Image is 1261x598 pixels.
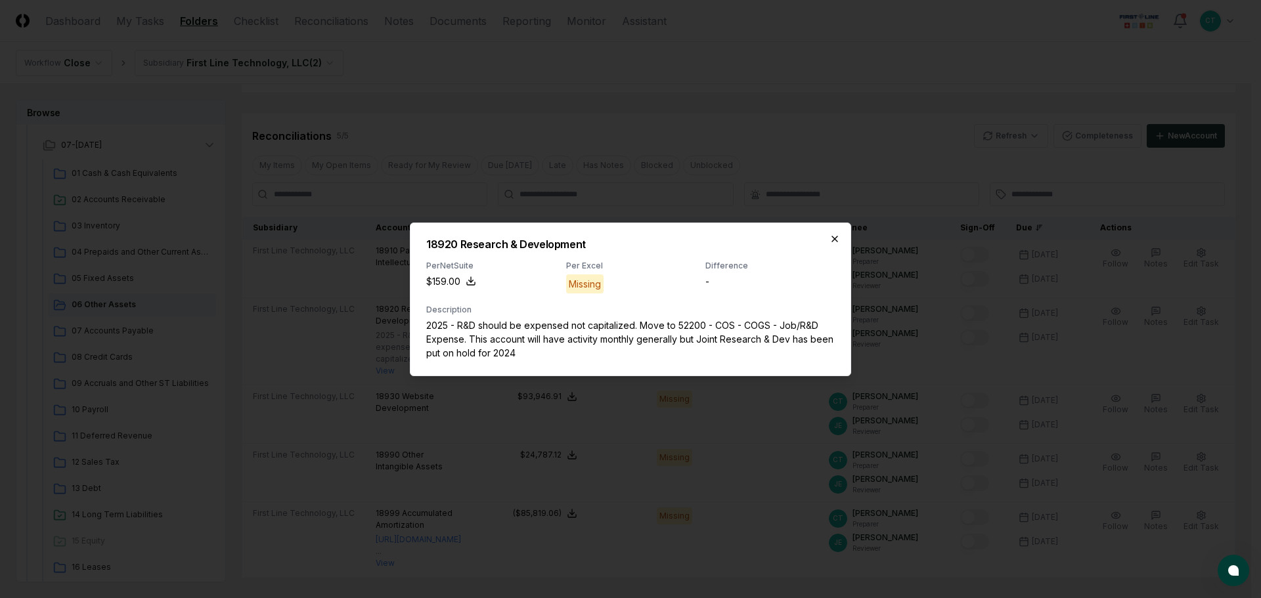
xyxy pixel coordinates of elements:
div: Missing [566,274,604,293]
div: - [705,274,835,288]
button: $159.00 [426,274,476,288]
div: Per Excel [566,260,696,272]
p: 2025 - R&D should be expensed not capitalized. Move to 52200 - COS - COGS - Job/R&D Expense. This... [426,318,835,360]
div: Description [426,304,835,316]
div: Difference [705,260,835,272]
div: $159.00 [426,274,460,288]
div: Per NetSuite [426,260,556,272]
h2: 18920 Research & Development [426,239,835,249]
